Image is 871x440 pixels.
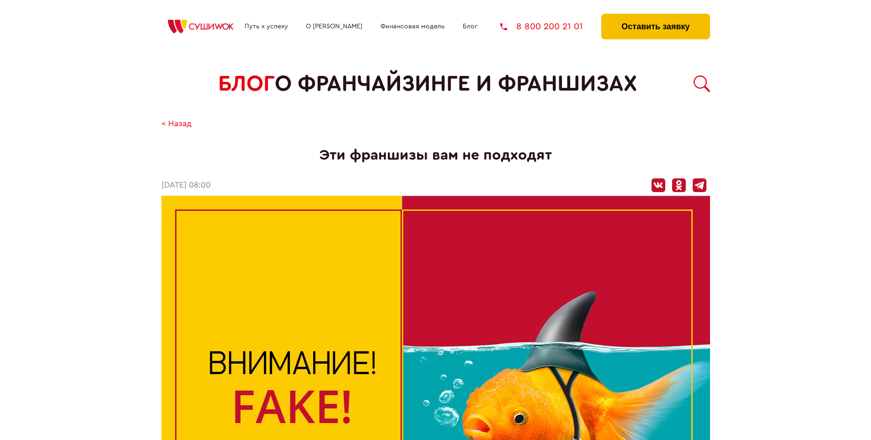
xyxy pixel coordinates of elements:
[161,181,211,190] time: [DATE] 08:00
[500,22,583,31] a: 8 800 200 21 01
[380,23,445,30] a: Финансовая модель
[463,23,477,30] a: Блог
[275,71,637,97] span: о франчайзинге и франшизах
[161,119,192,129] a: < Назад
[306,23,363,30] a: О [PERSON_NAME]
[161,147,710,164] h1: Эти франшизы вам не подходят
[516,22,583,31] span: 8 800 200 21 01
[245,23,288,30] a: Путь к успеху
[218,71,275,97] span: БЛОГ
[601,14,710,39] button: Оставить заявку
